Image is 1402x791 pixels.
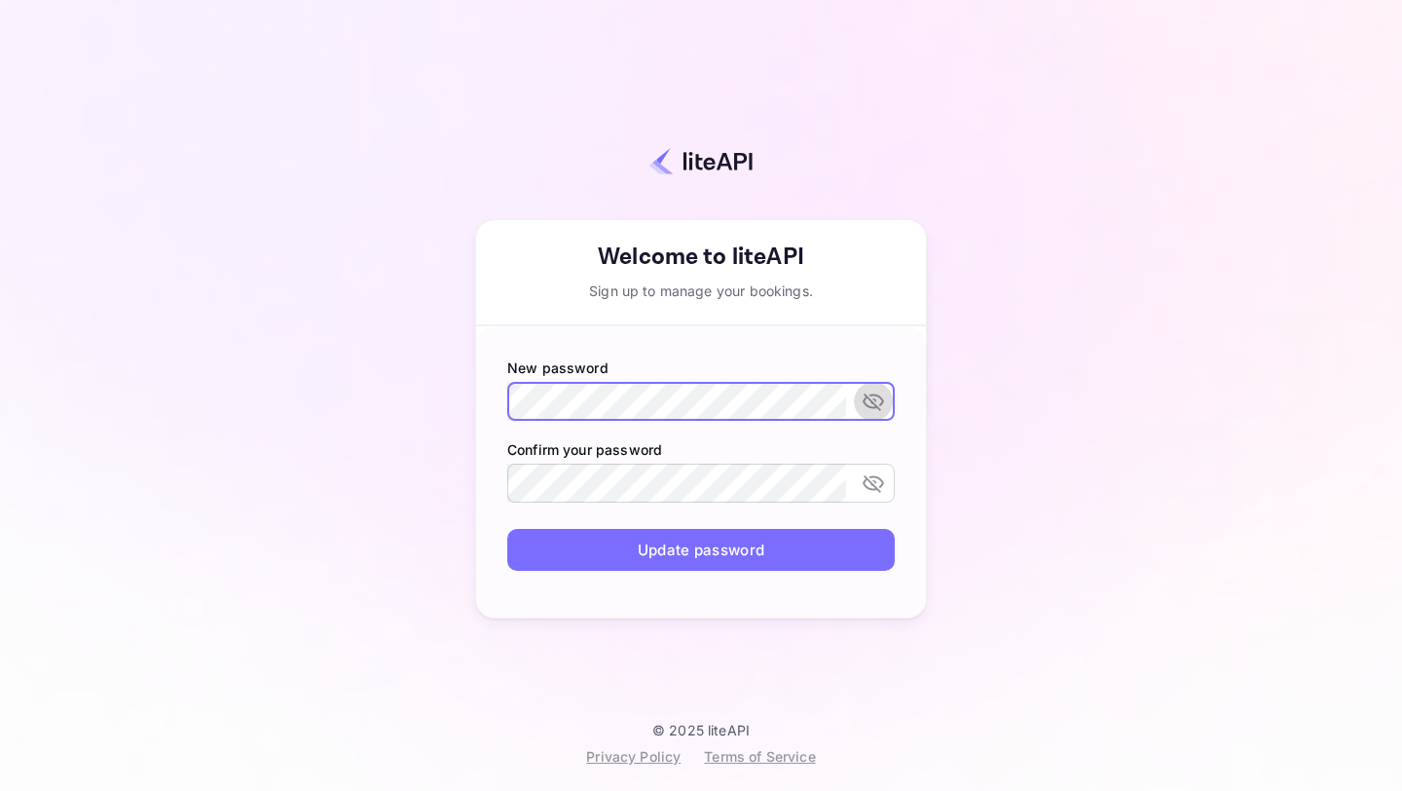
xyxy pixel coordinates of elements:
button: toggle password visibility [854,382,893,421]
div: Welcome to liteAPI [476,240,926,275]
label: New password [507,358,895,378]
div: Sign up to manage your bookings. [476,281,926,301]
p: © 2025 liteAPI [652,722,750,738]
button: Update password [507,529,895,571]
label: Confirm your password [507,439,895,460]
button: toggle password visibility [854,464,893,503]
div: Privacy Policy [586,746,681,767]
div: Terms of Service [704,746,815,767]
img: liteapi [649,147,753,175]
